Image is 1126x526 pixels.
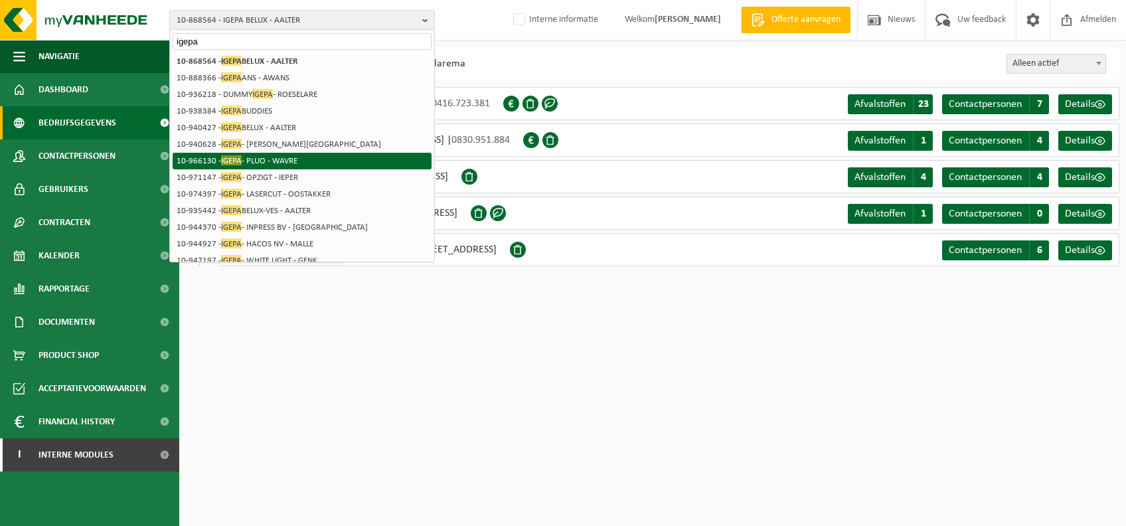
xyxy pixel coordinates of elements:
span: IGEPA [221,56,242,66]
span: Product Shop [39,339,99,372]
span: Offerte aanvragen [768,13,844,27]
li: 10-938384 - BUDDIES [173,103,432,120]
li: 10-888366 - ANS - AWANS [173,70,432,86]
a: Details [1058,131,1112,151]
a: Contactpersonen 4 [942,167,1049,187]
span: Kalender [39,239,80,272]
a: Afvalstoffen 4 [848,167,933,187]
span: Details [1065,172,1095,183]
span: 7 [1029,94,1049,114]
span: IGEPA [221,238,242,248]
span: Details [1065,209,1095,219]
a: Afvalstoffen 1 [848,131,933,151]
span: IGEPA [221,189,242,199]
strong: [PERSON_NAME] [655,15,721,25]
li: 10-974397 - - LASERCUT - OOSTAKKER [173,186,432,203]
span: 4 [1029,167,1049,187]
li: 10-944370 - - INPRESS BV - [GEOGRAPHIC_DATA] [173,219,432,236]
span: IGEPA [221,155,242,165]
span: 0416.723.381 [432,98,490,109]
a: Details [1058,240,1112,260]
label: Interne informatie [511,10,598,30]
span: Contactpersonen [39,139,116,173]
input: Zoeken naar gekoppelde vestigingen [173,33,432,50]
span: Rapportage [39,272,90,306]
span: 6 [1029,240,1049,260]
span: Navigatie [39,40,80,73]
a: Contactpersonen 7 [942,94,1049,114]
a: Contactpersonen 4 [942,131,1049,151]
a: Afvalstoffen 1 [848,204,933,224]
span: IGEPA [221,72,242,82]
button: 10-868564 - IGEPA BELUX - AALTER [169,10,435,30]
span: Details [1065,135,1095,146]
span: Bedrijfsgegevens [39,106,116,139]
span: IGEPA [221,122,242,132]
li: 10-947197 - - WHITE LIGHT - GENK [173,252,432,269]
span: Interne modules [39,438,114,472]
a: Offerte aanvragen [741,7,850,33]
span: Gebruikers [39,173,88,206]
span: Afvalstoffen [854,135,906,146]
span: 1 [913,204,933,224]
span: IGEPA [221,172,242,182]
span: IGEPA [221,255,242,265]
span: IGEPA [221,106,242,116]
span: I [13,438,25,472]
span: Financial History [39,405,115,438]
span: 10-868564 - IGEPA BELUX - AALTER [177,11,417,31]
span: IGEPA [221,222,242,232]
li: 10-971147 - - OPZIGT - IEPER [173,169,432,186]
a: Contactpersonen 0 [942,204,1049,224]
span: Dashboard [39,73,88,106]
span: Contactpersonen [949,172,1022,183]
span: IGEPA [221,139,242,149]
span: Contracten [39,206,90,239]
span: Contactpersonen [949,135,1022,146]
li: Vlarema [406,54,465,74]
span: 23 [913,94,933,114]
span: Alleen actief [1006,54,1106,74]
span: 4 [1029,131,1049,151]
span: IGEPA [221,205,242,215]
a: Contactpersonen 6 [942,240,1049,260]
span: Details [1065,245,1095,256]
span: Acceptatievoorwaarden [39,372,146,405]
span: Afvalstoffen [854,209,906,219]
span: Afvalstoffen [854,172,906,183]
li: 10-940628 - - [PERSON_NAME][GEOGRAPHIC_DATA] [173,136,432,153]
span: 4 [913,167,933,187]
li: 10-935442 - BELUX-VES - AALTER [173,203,432,219]
a: Details [1058,204,1112,224]
span: Documenten [39,306,95,339]
span: 1 [913,131,933,151]
li: 10-944927 - - HACOS NV - MALLE [173,236,432,252]
a: Afvalstoffen 23 [848,94,933,114]
li: 10-936218 - DUMMY - ROESELARE [173,86,432,103]
span: Contactpersonen [949,245,1022,256]
li: 10-940427 - BELUX - AALTER [173,120,432,136]
li: 10-966130 - - PLUO - WAVRE [173,153,432,169]
strong: 10-868564 - BELUX - AALTER [177,56,297,66]
span: 0 [1029,204,1049,224]
span: Afvalstoffen [854,99,906,110]
span: Alleen actief [1007,54,1105,73]
a: Details [1058,94,1112,114]
a: Details [1058,167,1112,187]
span: Contactpersonen [949,99,1022,110]
span: Contactpersonen [949,209,1022,219]
span: IGEPA [252,89,273,99]
span: Details [1065,99,1095,110]
span: 0830.951.884 [451,135,510,145]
